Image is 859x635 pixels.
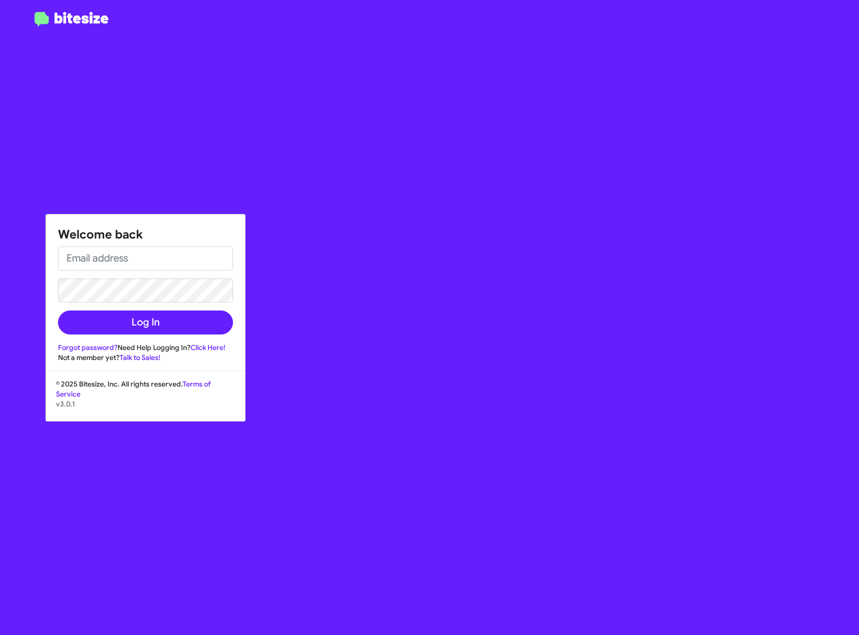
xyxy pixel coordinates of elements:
div: Not a member yet? [58,352,233,362]
p: v3.0.1 [56,399,235,409]
div: © 2025 Bitesize, Inc. All rights reserved. [46,379,245,421]
div: Need Help Logging In? [58,342,233,352]
h1: Welcome back [58,226,233,242]
button: Log In [58,310,233,334]
a: Talk to Sales! [119,353,160,362]
a: Click Here! [190,343,225,352]
a: Terms of Service [56,379,210,398]
a: Forgot password? [58,343,117,352]
input: Email address [58,246,233,270]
